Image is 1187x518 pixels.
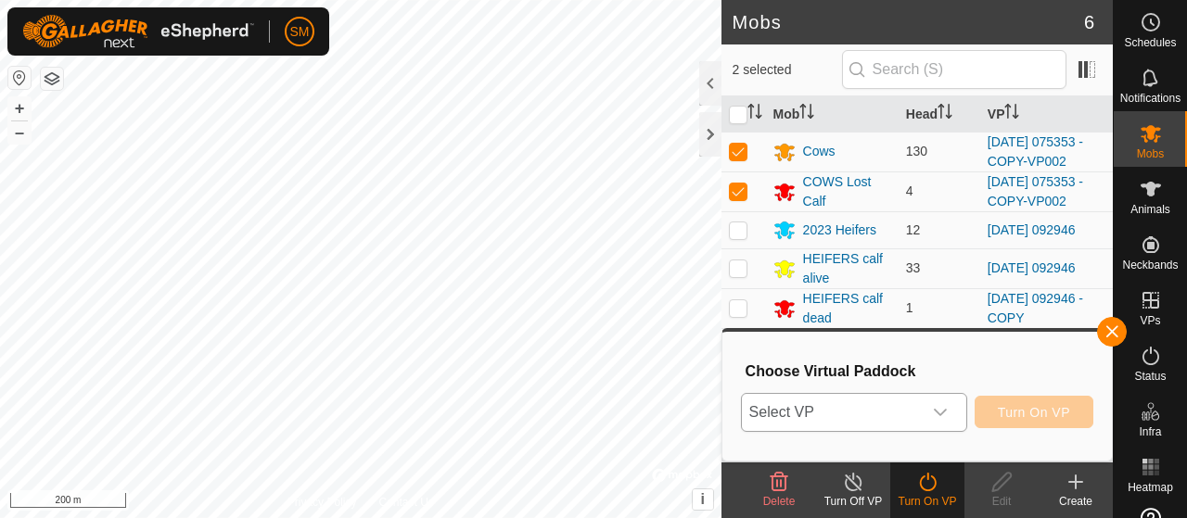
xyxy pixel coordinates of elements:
img: Gallagher Logo [22,15,254,48]
button: + [8,97,31,120]
input: Search (S) [842,50,1066,89]
span: Schedules [1124,37,1176,48]
div: HEIFERS calf dead [803,289,891,328]
span: VPs [1140,315,1160,326]
p-sorticon: Activate to sort [1004,107,1019,121]
span: Infra [1139,426,1161,437]
h2: Mobs [733,11,1084,33]
span: Notifications [1120,93,1181,104]
span: i [700,491,704,507]
span: 33 [906,260,921,275]
span: Neckbands [1122,259,1178,271]
button: – [8,121,31,144]
a: [DATE] 075353 - COPY-VP002 [988,134,1083,169]
button: i [693,489,713,510]
span: 2 selected [733,60,842,80]
a: [DATE] 092946 [988,260,1076,275]
span: SM [290,22,310,42]
span: 1 [906,300,913,315]
div: Cows [803,142,836,161]
span: Animals [1130,204,1170,215]
div: dropdown trigger [922,394,959,431]
button: Reset Map [8,67,31,89]
div: Create [1039,493,1113,510]
a: Contact Us [378,494,433,511]
th: VP [980,96,1113,133]
span: 6 [1084,8,1094,36]
p-sorticon: Activate to sort [938,107,952,121]
div: Edit [964,493,1039,510]
span: Mobs [1137,148,1164,159]
span: 12 [906,222,921,237]
th: Mob [766,96,899,133]
span: 130 [906,144,927,158]
p-sorticon: Activate to sort [799,107,814,121]
span: Status [1134,371,1166,382]
p-sorticon: Activate to sort [747,107,762,121]
span: Heatmap [1128,482,1173,493]
div: HEIFERS calf alive [803,249,891,288]
span: Turn On VP [998,405,1070,420]
button: Turn On VP [975,396,1093,428]
span: Delete [763,495,796,508]
a: [DATE] 092946 - COPY [988,291,1083,325]
div: COWS Lost Calf [803,172,891,211]
a: [DATE] 075353 - COPY-VP002 [988,174,1083,208]
div: Turn On VP [890,493,964,510]
a: Privacy Policy [287,494,357,511]
span: Select VP [742,394,922,431]
th: Head [899,96,980,133]
div: 2023 Heifers [803,221,876,240]
span: 4 [906,183,913,198]
a: [DATE] 092946 [988,222,1076,237]
button: Map Layers [41,68,63,90]
h3: Choose Virtual Paddock [746,362,1093,380]
div: Turn Off VP [816,493,890,510]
